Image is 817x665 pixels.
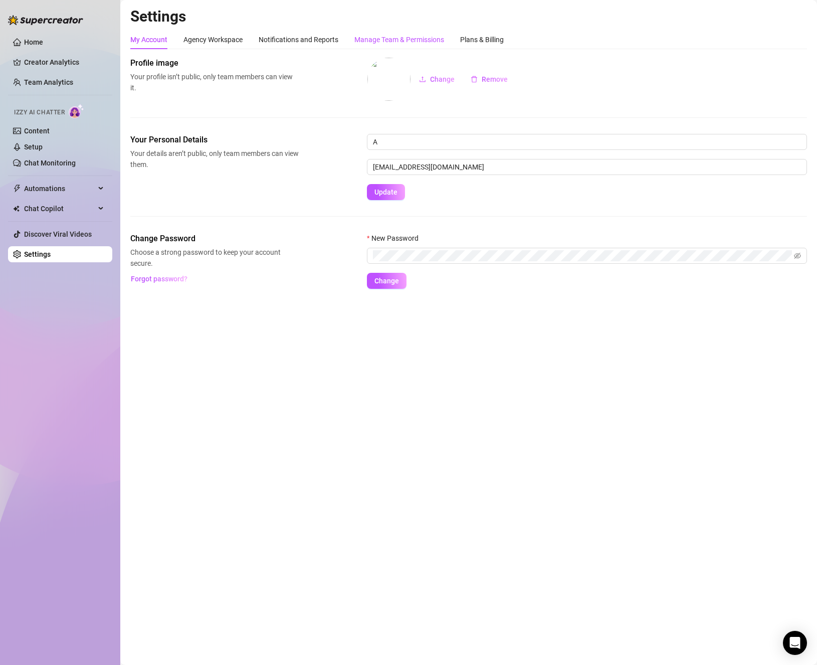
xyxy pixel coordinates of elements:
[367,159,807,175] input: Enter new email
[419,76,426,83] span: upload
[367,134,807,150] input: Enter name
[460,34,504,45] div: Plans & Billing
[783,631,807,655] div: Open Intercom Messenger
[14,108,65,117] span: Izzy AI Chatter
[130,271,187,287] button: Forgot password?
[471,76,478,83] span: delete
[463,71,516,87] button: Remove
[374,188,397,196] span: Update
[24,159,76,167] a: Chat Monitoring
[130,34,167,45] div: My Account
[130,57,299,69] span: Profile image
[183,34,243,45] div: Agency Workspace
[130,134,299,146] span: Your Personal Details
[482,75,508,83] span: Remove
[430,75,455,83] span: Change
[24,54,104,70] a: Creator Analytics
[130,233,299,245] span: Change Password
[24,181,95,197] span: Automations
[411,71,463,87] button: Change
[367,273,406,289] button: Change
[131,275,187,283] span: Forgot password?
[259,34,338,45] div: Notifications and Reports
[130,247,299,269] span: Choose a strong password to keep your account secure.
[374,277,399,285] span: Change
[367,58,411,101] img: profilePics%2FziTcveXAf0V3F9yvoqddEdByV0p2.jpeg
[24,250,51,258] a: Settings
[354,34,444,45] div: Manage Team & Permissions
[24,201,95,217] span: Chat Copilot
[13,205,20,212] img: Chat Copilot
[69,104,84,118] img: AI Chatter
[130,71,299,93] span: Your profile isn’t public, only team members can view it.
[24,230,92,238] a: Discover Viral Videos
[794,252,801,259] span: eye-invisible
[13,185,21,193] span: thunderbolt
[367,233,425,244] label: New Password
[130,148,299,170] span: Your details aren’t public, only team members can view them.
[24,78,73,86] a: Team Analytics
[24,127,50,135] a: Content
[373,250,792,261] input: New Password
[130,7,807,26] h2: Settings
[24,143,43,151] a: Setup
[24,38,43,46] a: Home
[8,15,83,25] img: logo-BBDzfeDw.svg
[367,184,405,200] button: Update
